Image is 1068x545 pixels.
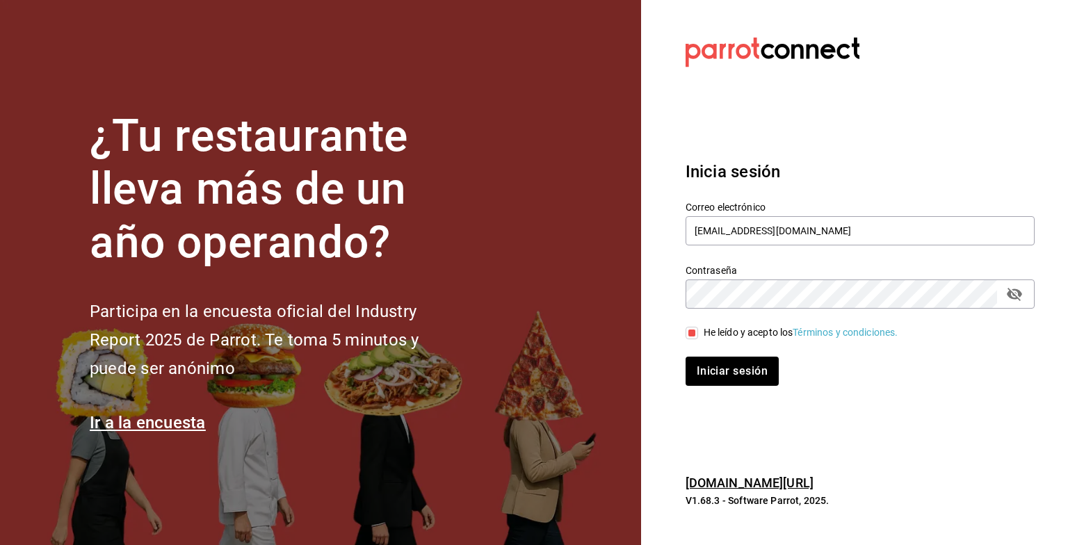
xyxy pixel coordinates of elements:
a: Términos y condiciones. [793,327,898,338]
div: He leído y acepto los [704,325,898,340]
h2: Participa en la encuesta oficial del Industry Report 2025 de Parrot. Te toma 5 minutos y puede se... [90,298,465,382]
input: Ingresa tu correo electrónico [686,216,1035,245]
p: V1.68.3 - Software Parrot, 2025. [686,494,1035,507]
button: Iniciar sesión [686,357,779,386]
button: Campo de contraseña [1003,282,1026,306]
h3: Inicia sesión [686,159,1035,184]
label: Contraseña [686,265,1035,275]
label: Correo electrónico [686,202,1035,211]
a: [DOMAIN_NAME][URL] [686,475,814,490]
a: Ir a la encuesta [90,413,206,432]
h1: ¿Tu restaurante lleva más de un año operando? [90,110,465,270]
